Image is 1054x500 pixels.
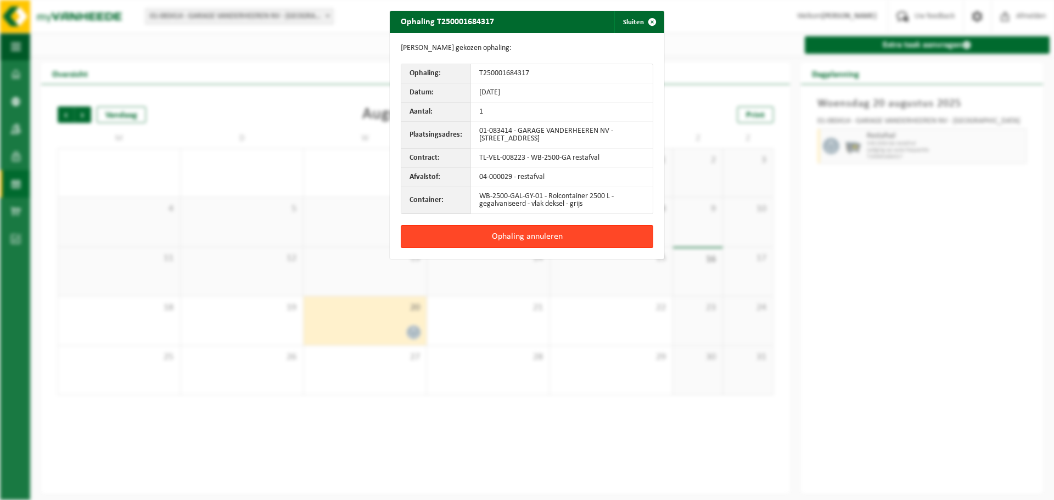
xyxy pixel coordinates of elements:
[401,64,471,83] th: Ophaling:
[401,122,471,149] th: Plaatsingsadres:
[401,44,653,53] p: [PERSON_NAME] gekozen ophaling:
[401,225,653,248] button: Ophaling annuleren
[401,103,471,122] th: Aantal:
[471,122,653,149] td: 01-083414 - GARAGE VANDERHEEREN NV - [STREET_ADDRESS]
[401,83,471,103] th: Datum:
[471,168,653,187] td: 04-000029 - restafval
[471,149,653,168] td: TL-VEL-008223 - WB-2500-GA restafval
[390,11,505,32] h2: Ophaling T250001684317
[614,11,663,33] button: Sluiten
[401,187,471,214] th: Container:
[401,149,471,168] th: Contract:
[471,83,653,103] td: [DATE]
[471,103,653,122] td: 1
[471,64,653,83] td: T250001684317
[471,187,653,214] td: WB-2500-GAL-GY-01 - Rolcontainer 2500 L - gegalvaniseerd - vlak deksel - grijs
[401,168,471,187] th: Afvalstof:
